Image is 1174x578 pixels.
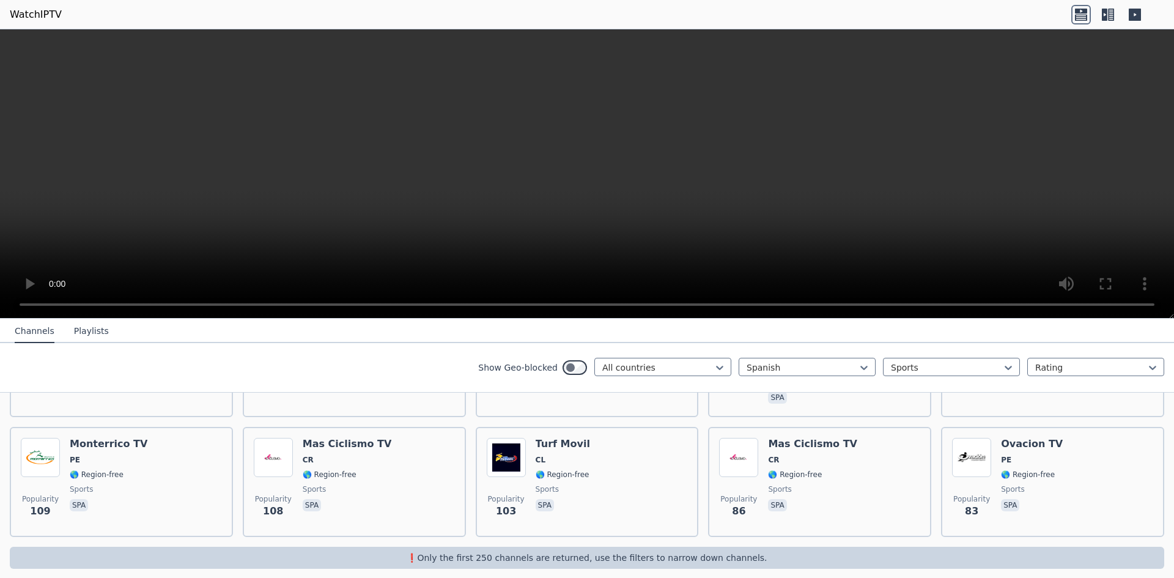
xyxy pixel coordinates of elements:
span: 🌎 Region-free [768,470,822,480]
span: Popularity [953,494,990,504]
span: 🌎 Region-free [1001,470,1055,480]
p: spa [70,499,88,511]
h6: Mas Ciclismo TV [303,438,392,450]
p: spa [1001,499,1019,511]
span: sports [303,484,326,494]
span: 🌎 Region-free [303,470,356,480]
span: Popularity [255,494,292,504]
span: Popularity [720,494,757,504]
span: sports [536,484,559,494]
span: 109 [30,504,50,519]
span: Popularity [488,494,525,504]
p: spa [768,499,786,511]
a: WatchIPTV [10,7,62,22]
span: 🌎 Region-free [70,470,124,480]
img: Monterrico TV [21,438,60,477]
button: Channels [15,320,54,343]
span: 86 [732,504,745,519]
img: Mas Ciclismo TV [254,438,293,477]
p: spa [768,391,786,404]
img: Turf Movil [487,438,526,477]
label: Show Geo-blocked [478,361,558,374]
img: Ovacion TV [952,438,991,477]
h6: Monterrico TV [70,438,147,450]
span: 83 [965,504,978,519]
h6: Turf Movil [536,438,590,450]
span: 🌎 Region-free [536,470,589,480]
span: sports [768,484,791,494]
span: sports [70,484,93,494]
p: spa [303,499,321,511]
span: Popularity [22,494,59,504]
p: ❗️Only the first 250 channels are returned, use the filters to narrow down channels. [15,552,1159,564]
span: 103 [496,504,516,519]
span: CR [303,455,314,465]
span: sports [1001,484,1024,494]
p: spa [536,499,554,511]
span: 108 [263,504,283,519]
h6: Ovacion TV [1001,438,1063,450]
span: CL [536,455,545,465]
span: PE [1001,455,1011,465]
span: PE [70,455,80,465]
span: CR [768,455,779,465]
button: Playlists [74,320,109,343]
img: Mas Ciclismo TV [719,438,758,477]
h6: Mas Ciclismo TV [768,438,857,450]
